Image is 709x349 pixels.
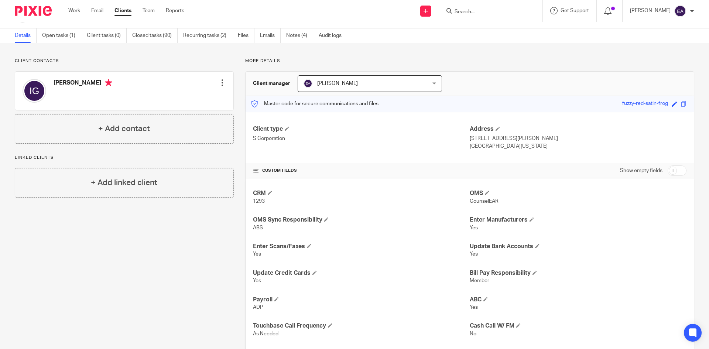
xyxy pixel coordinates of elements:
[470,199,499,204] span: CounselEAR
[470,252,478,257] span: Yes
[470,125,686,133] h4: Address
[253,168,470,174] h4: CUSTOM FIELDS
[253,189,470,197] h4: CRM
[253,278,261,283] span: Yes
[454,9,520,16] input: Search
[674,5,686,17] img: svg%3E
[253,322,470,330] h4: Touchbase Call Frequency
[15,58,234,64] p: Client contacts
[470,269,686,277] h4: Bill Pay Responsibility
[470,243,686,250] h4: Update Bank Accounts
[470,278,489,283] span: Member
[470,135,686,142] p: [STREET_ADDRESS][PERSON_NAME]
[105,79,112,86] i: Primary
[15,155,234,161] p: Linked clients
[304,79,312,88] img: svg%3E
[630,7,671,14] p: [PERSON_NAME]
[87,28,127,43] a: Client tasks (0)
[286,28,313,43] a: Notes (4)
[143,7,155,14] a: Team
[253,125,470,133] h4: Client type
[253,331,278,336] span: As Needed
[253,216,470,224] h4: OMS Sync Responsibility
[470,296,686,304] h4: ABC
[91,7,103,14] a: Email
[15,28,37,43] a: Details
[622,100,668,108] div: fuzzy-red-satin-frog
[132,28,178,43] a: Closed tasks (90)
[620,167,662,174] label: Show empty fields
[317,81,358,86] span: [PERSON_NAME]
[253,80,290,87] h3: Client manager
[253,269,470,277] h4: Update Credit Cards
[91,177,157,188] h4: + Add linked client
[238,28,254,43] a: Files
[319,28,347,43] a: Audit logs
[54,79,112,88] h4: [PERSON_NAME]
[253,296,470,304] h4: Payroll
[114,7,131,14] a: Clients
[561,8,589,13] span: Get Support
[253,135,470,142] p: S Corporation
[470,143,686,150] p: [GEOGRAPHIC_DATA][US_STATE]
[253,252,261,257] span: Yes
[470,305,478,310] span: Yes
[68,7,80,14] a: Work
[470,189,686,197] h4: OMS
[23,79,46,103] img: svg%3E
[470,331,476,336] span: No
[470,322,686,330] h4: Cash Call W/ FM
[183,28,232,43] a: Recurring tasks (2)
[260,28,281,43] a: Emails
[15,6,52,16] img: Pixie
[98,123,150,134] h4: + Add contact
[470,216,686,224] h4: Enter Manufacturers
[253,199,265,204] span: 1293
[470,225,478,230] span: Yes
[245,58,694,64] p: More details
[251,100,379,107] p: Master code for secure communications and files
[166,7,184,14] a: Reports
[253,243,470,250] h4: Enter Scans/Faxes
[253,305,263,310] span: ADP
[42,28,81,43] a: Open tasks (1)
[253,225,263,230] span: ABS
